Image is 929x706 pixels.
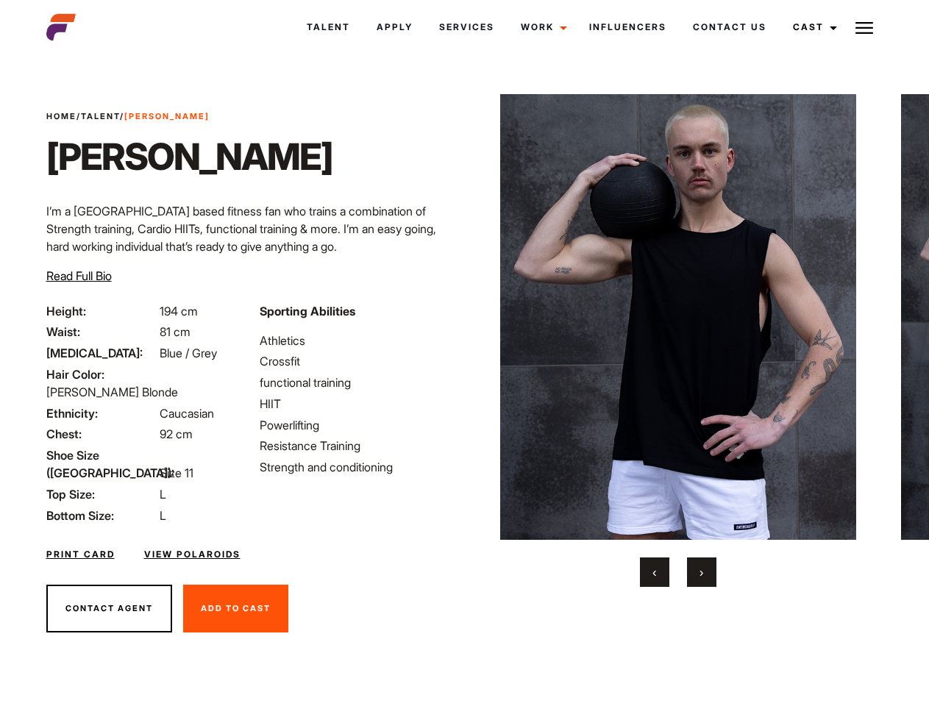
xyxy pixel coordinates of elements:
a: Influencers [576,7,680,47]
li: Crossfit [260,352,455,370]
li: Strength and conditioning [260,458,455,476]
li: Athletics [260,332,455,349]
span: Shoe Size ([GEOGRAPHIC_DATA]): [46,446,157,482]
span: Size 11 [160,466,193,480]
li: functional training [260,374,455,391]
span: Ethnicity: [46,404,157,422]
a: Services [426,7,508,47]
span: L [160,487,166,502]
a: Home [46,111,76,121]
strong: [PERSON_NAME] [124,111,210,121]
span: / / [46,110,210,123]
span: Top Size: [46,485,157,503]
span: Blue / Grey [160,346,217,360]
img: cropped-aefm-brand-fav-22-square.png [46,13,76,42]
a: View Polaroids [144,548,241,561]
a: Apply [363,7,426,47]
button: Read Full Bio [46,267,112,285]
span: 194 cm [160,304,198,318]
span: 92 cm [160,427,193,441]
span: Chest: [46,425,157,443]
span: Waist: [46,323,157,340]
span: Next [700,565,703,580]
span: [PERSON_NAME] Blonde [46,385,178,399]
span: Previous [652,565,656,580]
span: L [160,508,166,523]
p: I’m a [GEOGRAPHIC_DATA] based fitness fan who trains a combination of Strength training, Cardio H... [46,202,456,255]
span: Add To Cast [201,603,271,613]
span: Caucasian [160,406,214,421]
a: Contact Us [680,7,780,47]
span: [MEDICAL_DATA]: [46,344,157,362]
span: Hair Color: [46,366,157,383]
span: Read Full Bio [46,268,112,283]
li: Powerlifting [260,416,455,434]
li: Resistance Training [260,437,455,454]
a: Work [508,7,576,47]
img: Burger icon [855,19,873,37]
a: Print Card [46,548,115,561]
a: Cast [780,7,846,47]
span: 81 cm [160,324,191,339]
span: Height: [46,302,157,320]
span: Bottom Size: [46,507,157,524]
h1: [PERSON_NAME] [46,135,332,179]
button: Contact Agent [46,585,172,633]
button: Add To Cast [183,585,288,633]
li: HIIT [260,395,455,413]
a: Talent [293,7,363,47]
a: Talent [81,111,120,121]
strong: Sporting Abilities [260,304,355,318]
